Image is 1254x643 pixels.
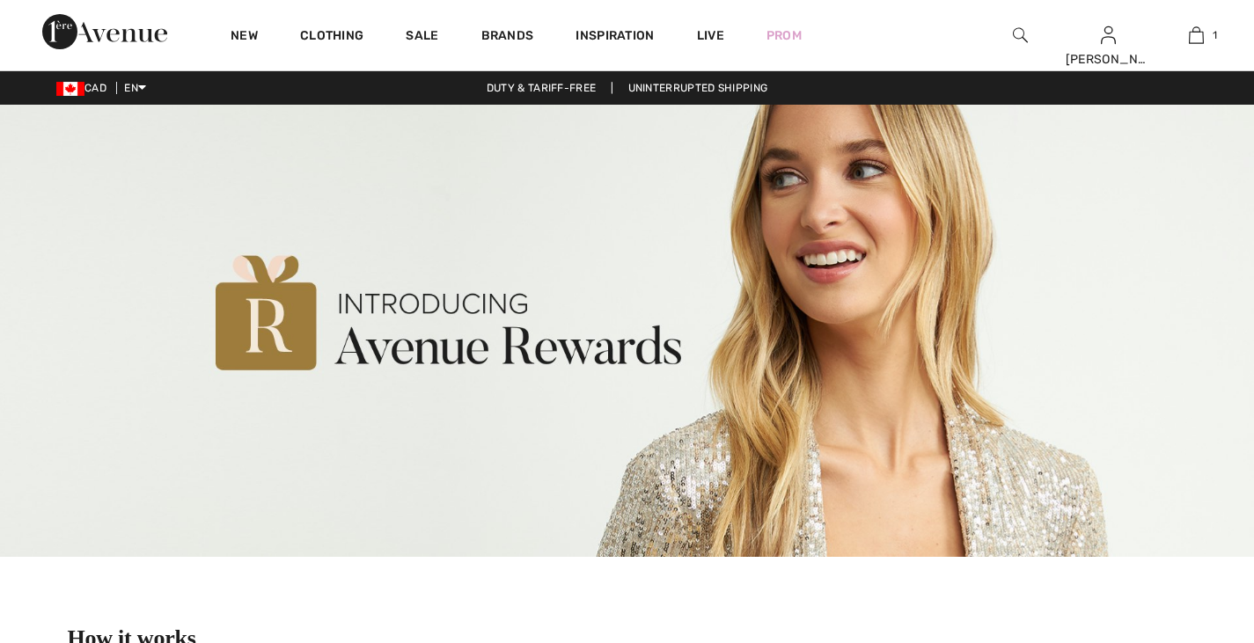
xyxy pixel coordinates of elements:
a: 1 [1153,25,1239,46]
img: Canadian Dollar [56,82,84,96]
a: Sign In [1101,26,1116,43]
span: 1 [1213,27,1217,43]
img: search the website [1013,25,1028,46]
img: 1ère Avenue [42,14,167,49]
a: Prom [766,26,802,45]
div: [PERSON_NAME] [1066,50,1152,69]
a: Clothing [300,28,363,47]
img: My Bag [1189,25,1204,46]
span: Inspiration [576,28,654,47]
a: Brands [481,28,534,47]
span: CAD [56,82,114,94]
img: My Info [1101,25,1116,46]
a: Sale [406,28,438,47]
a: New [231,28,258,47]
a: Live [697,26,724,45]
span: EN [124,82,146,94]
